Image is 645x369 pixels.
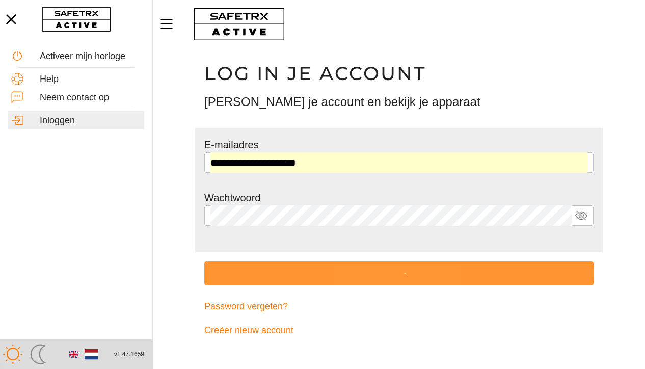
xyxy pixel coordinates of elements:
[204,295,594,319] a: Password vergeten?
[40,74,141,85] div: Help
[158,13,183,35] button: Menu
[204,319,594,342] a: Creëer nieuw account
[40,115,141,126] div: Inloggen
[11,73,23,85] img: Help.svg
[11,91,23,103] img: ContactUs.svg
[28,344,48,364] img: ModeDark.svg
[108,346,150,363] button: v1.47.1659
[114,349,144,360] span: v1.47.1659
[204,139,259,150] label: E-mailadres
[204,62,594,85] h1: Log in je account
[204,323,293,338] span: Creëer nieuw account
[3,344,23,364] img: ModeLight.svg
[40,92,141,103] div: Neem contact op
[40,51,141,62] div: Activeer mijn horloge
[69,350,78,359] img: en.svg
[204,299,288,314] span: Password vergeten?
[204,192,260,203] label: Wachtwoord
[204,93,594,111] h3: [PERSON_NAME] je account en bekijk je apparaat
[84,348,98,361] img: nl.svg
[65,346,83,363] button: Engels
[83,346,100,363] button: Nederlands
